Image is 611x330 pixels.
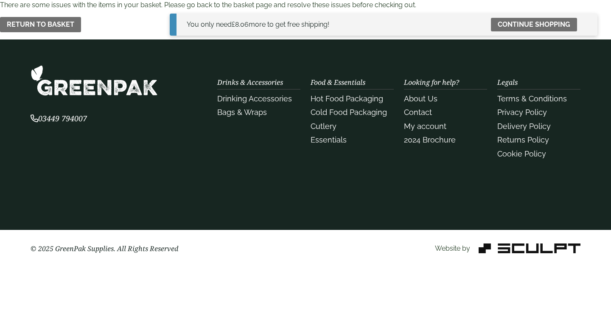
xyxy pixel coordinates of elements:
a: Cookie Policy [497,149,546,158]
a: Cutlery [311,122,336,131]
a: Essentials [311,135,347,144]
a: Drinking Accessories [217,94,292,103]
a: Returns Policy [497,135,549,144]
span: Website by [435,244,470,252]
span: 8.06 [232,20,249,28]
a: 03449 794007 [31,115,87,123]
a: Contact [404,108,432,117]
a: Cold Food Packaging [311,108,387,117]
div: You only need more to get free shipping! [187,20,329,30]
a: Terms & Conditions [497,94,567,103]
a: Privacy Policy [497,108,547,117]
img: Sculpt [479,243,580,253]
a: Hot Food Packaging [311,94,383,103]
img: GreenPak Supplies [31,65,158,96]
a: Continue shopping [491,18,577,31]
a: Delivery Policy [497,122,551,131]
span: £ [232,20,235,28]
a: 2024 Brochure [404,135,456,144]
a: My account [404,122,446,131]
p: © 2025 GreenPak Supplies. All Rights Reserved [31,243,207,254]
a: About Us [404,94,437,103]
span: 03449 794007 [31,113,87,123]
a: Bags & Wraps [217,108,267,117]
